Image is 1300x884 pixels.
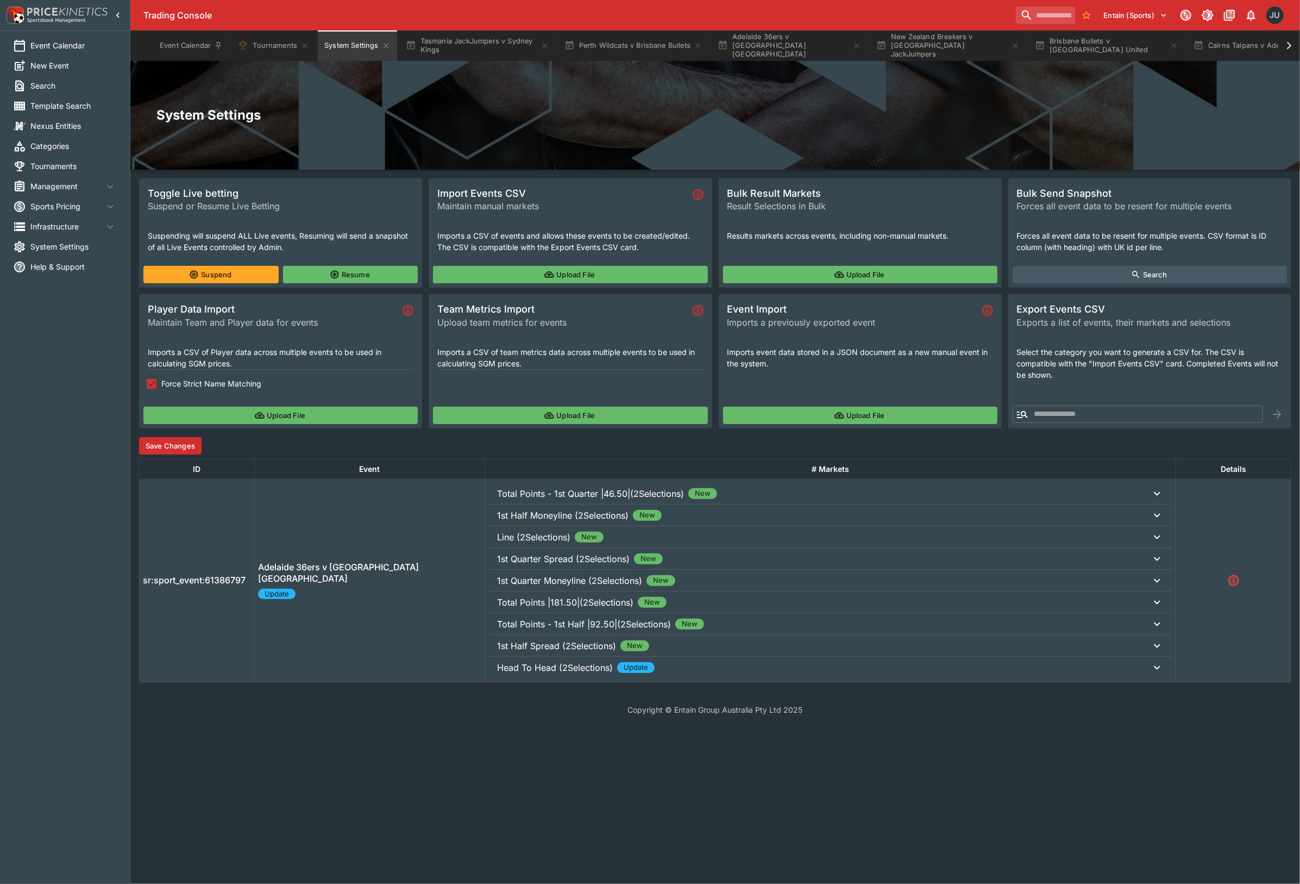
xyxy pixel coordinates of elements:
button: Total Points - 1st Quarter |46.50|(2Selections) New [488,483,1172,505]
span: Bulk Result Markets [727,187,993,200]
button: Upload File [433,266,707,283]
span: Event Import [727,303,978,315]
button: System Settings [318,30,397,61]
th: Details [1176,459,1291,479]
button: Search [1013,266,1287,283]
p: 1st Half Moneyline (2Selections) [497,509,629,522]
span: Force Strict Name Matching [161,378,261,389]
span: Infrastructure [30,221,104,232]
span: Export Events CSV [1017,303,1283,315]
button: 1st Half Moneyline (2Selections) New [488,505,1172,526]
span: New [634,553,663,564]
span: Search [30,80,117,91]
img: Sportsbook Management [27,18,86,23]
span: Template Search [30,100,117,111]
span: Update [258,589,296,600]
span: Upload team metrics for events [437,316,688,329]
button: Event Calendar [153,30,229,61]
span: New [638,597,667,608]
p: 1st Quarter Spread (2Selections) [497,552,630,565]
p: Results markets across events, including non-manual markets. [727,230,993,241]
th: ID [140,459,255,479]
span: New [688,488,717,499]
p: Imports a CSV of team metrics data across multiple events to be used in calculating SGM prices. [437,346,703,369]
p: Imports a CSV of events and allows these events to be created/edited. The CSV is compatible with ... [437,230,703,253]
button: Tournaments [231,30,316,61]
h6: sr:sport_event:61386797 [143,575,251,586]
button: No Bookmarks [1078,7,1095,24]
h2: System Settings [156,107,1274,123]
span: System Settings [30,241,117,252]
span: Categories [30,140,117,152]
button: Toggle light/dark mode [1198,5,1217,25]
span: Imports a previously exported event [727,316,978,329]
p: Imports a CSV of Player data across multiple events to be used in calculating SGM prices. [148,346,413,369]
p: Head To Head (2Selections) [497,661,613,674]
span: Management [30,180,104,192]
span: Player Data Import [148,303,398,315]
span: Maintain Team and Player data for events [148,316,398,329]
p: Suspending will suspend ALL Live events, Resuming will send a snapshot of all Live Events control... [148,230,413,253]
p: Total Points - 1st Half |92.50|(2Selections) [497,618,671,631]
button: Brisbane Bullets v [GEOGRAPHIC_DATA] United [1028,30,1185,61]
div: Justin.Walsh [1266,7,1284,24]
span: Exports a list of events, their markets and selections [1017,316,1283,329]
span: Import Events CSV [437,187,688,200]
button: Total Points - 1st Half |92.50|(2Selections) New [488,613,1172,635]
button: Head To Head (2Selections) Update [488,657,1172,678]
p: Forces all event data to be resent for multiple events. CSV format is ID column (with heading) wi... [1017,230,1283,253]
span: Maintain manual markets [437,200,688,213]
button: Tasmania JackJumpers v Sydney Kings [399,30,556,61]
span: Tournaments [30,160,117,172]
button: Adelaide 36ers v [GEOGRAPHIC_DATA] [GEOGRAPHIC_DATA] [711,30,868,61]
span: New Event [30,60,117,71]
span: Sports Pricing [30,201,104,212]
span: Bulk Send Snapshot [1017,187,1283,200]
button: Save Changes [139,437,202,455]
img: PriceKinetics [27,8,108,16]
button: 1st Half Spread (2Selections) New [488,635,1172,657]
button: Upload File [143,407,418,424]
button: Select Tenant [1097,7,1174,24]
span: New [633,510,662,521]
span: Nexus Entities [30,120,117,132]
button: New Zealand Breakers v [GEOGRAPHIC_DATA] JackJumpers [870,30,1026,61]
button: Resume [283,266,418,283]
button: Documentation [1220,5,1239,25]
span: Help & Support [30,261,117,272]
input: search [1016,7,1076,24]
button: Connected to PK [1176,5,1196,25]
p: Line (2Selections) [497,531,570,544]
span: Result Selections in Bulk [727,200,993,213]
p: 1st Quarter Moneyline (2Selections) [497,574,642,587]
p: 1st Half Spread (2Selections) [497,639,616,652]
button: 1st Quarter Moneyline (2Selections) New [488,570,1172,592]
div: Trading Console [143,10,1012,21]
th: Event [255,459,485,479]
span: Team Metrics Import [437,303,688,315]
h6: Adelaide 36ers v [GEOGRAPHIC_DATA] [GEOGRAPHIC_DATA] [258,562,481,584]
span: Suspend or Resume Live Betting [148,200,413,213]
button: Justin.Walsh [1263,3,1287,27]
p: Total Points |181.50|(2Selections) [497,596,633,609]
span: Forces all event data to be resent for multiple events [1017,200,1283,213]
button: Perth Wildcats v Brisbane Bullets [558,30,709,61]
span: New [646,575,675,586]
img: PriceKinetics Logo [3,4,25,26]
p: Imports event data stored in a JSON document as a new manual event in the system. [727,346,993,369]
span: New [575,532,604,543]
span: Toggle Live betting [148,187,413,200]
button: Suspend [143,266,279,283]
button: Upload File [433,407,707,424]
p: Select the category you want to generate a CSV for. The CSV is compatible with the "Import Events... [1017,346,1283,381]
button: Upload File [723,407,997,424]
button: Upload File [723,266,997,283]
p: Total Points - 1st Quarter |46.50|(2Selections) [497,487,684,500]
button: Line (2Selections) New [488,526,1172,548]
button: Total Points |181.50|(2Selections) New [488,592,1172,613]
th: # Markets [485,459,1176,479]
p: Copyright © Entain Group Australia Pty Ltd 2025 [130,704,1300,715]
button: 1st Quarter Spread (2Selections) New [488,548,1172,570]
span: New [675,619,704,630]
span: Update [617,662,655,673]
